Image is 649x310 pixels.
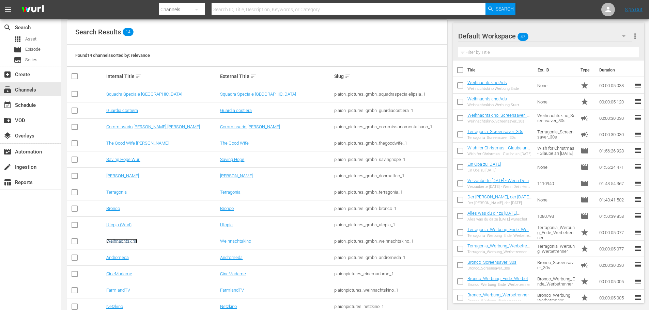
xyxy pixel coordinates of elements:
[25,46,41,53] span: Episode
[467,276,531,286] a: Bronco_Werbung_Ende_Werbetrenner
[106,239,137,244] a: Weihnachtskino
[597,159,634,175] td: 01:55:24.471
[597,241,634,257] td: 00:00:05.077
[250,73,257,79] span: sort
[467,96,507,101] a: Weihnachtskino Ads
[220,288,244,293] a: FarmlandTV
[595,61,636,80] th: Duration
[25,36,36,43] span: Asset
[581,261,589,269] span: Ad
[467,178,531,188] a: Verzauberte [DATE] - Wenn Dein Herz tanzt
[485,3,515,15] button: Search
[535,208,578,224] td: 1080793
[631,32,639,40] span: more_vert
[597,143,634,159] td: 01:56:26.928
[535,257,578,273] td: Bronco_Screensaver_30s
[3,70,12,79] span: Create
[3,116,12,125] span: VOD
[597,208,634,224] td: 01:50:39.858
[581,212,589,220] span: Episode
[4,5,12,14] span: menu
[581,147,589,155] span: Episode
[75,53,150,58] span: Found 14 channels sorted by: relevance
[3,148,12,156] span: Automation
[597,77,634,94] td: 00:00:05.038
[625,7,643,12] a: Sign Out
[220,222,233,227] a: Utopja
[3,86,12,94] span: Channels
[581,81,589,89] span: Promo
[535,110,578,126] td: Weihnachtskino_Screensaver_30s
[634,195,642,203] span: reorder
[106,92,182,97] a: Squadra Speciale [GEOGRAPHIC_DATA]
[467,61,534,80] th: Title
[581,294,589,302] span: Promo
[3,101,12,109] span: Schedule
[634,146,642,154] span: reorder
[467,194,531,205] a: Der [PERSON_NAME], der [DATE] rettete
[535,77,578,94] td: None
[581,245,589,253] span: Promo
[220,255,243,260] a: Andromeda
[334,206,446,211] div: plaion_pictures_gmbh_bronco_1
[576,61,595,80] th: Type
[534,61,577,80] th: Ext. ID
[334,271,446,276] div: plaionpictures_cinemadame_1
[535,159,578,175] td: None
[106,288,130,293] a: FarmlandTV
[334,190,446,195] div: plaion_pictures_gmbh_terragonia_1
[535,94,578,110] td: None
[467,162,501,167] a: Ein Opa zu [DATE]
[634,228,642,236] span: reorder
[220,92,296,97] a: Squadra Speciale [GEOGRAPHIC_DATA]
[334,239,446,244] div: plaion_pictures_gmbh_weihnachtskino_1
[106,222,132,227] a: Utopja (Wurl)
[3,132,12,140] span: Overlays
[634,163,642,171] span: reorder
[535,175,578,192] td: 1110940
[75,28,121,36] span: Search Results
[634,97,642,105] span: reorder
[467,260,516,265] a: Bronco_Screensaver_30s
[334,108,446,113] div: plaion_pictures_gmbh_guardiacostiera_1
[334,141,446,146] div: plaion_pictures_gmbh_thegoodwife_1
[535,192,578,208] td: None
[106,173,139,178] a: [PERSON_NAME]
[334,157,446,162] div: plaion_pictures_gmbh_savinghope_1
[220,206,234,211] a: Bronco
[3,23,12,32] span: Search
[581,179,589,187] span: Episode
[334,173,446,178] div: plaion_pictures_gmbh_donmatteo_1
[467,292,529,297] a: Bronco_Werbung_Werbetrenner
[581,163,589,171] span: Episode
[467,168,501,173] div: Ein Opa zu [DATE]
[334,288,446,293] div: plaionpictures_weihnachtskino_1
[597,224,634,241] td: 00:00:05.077
[634,293,642,301] span: reorder
[220,173,253,178] a: [PERSON_NAME]
[467,250,532,254] div: Terragonia_Werbung_Werbetrenner
[334,124,446,129] div: plaion_pictures_gmbh_commissariomontalbano_1
[467,282,532,287] div: Bronco_Werbung_Ende_Werbetrenner
[597,175,634,192] td: 01:43:54.367
[581,130,589,138] span: Ad
[467,135,523,140] div: Terragonia_Screensaver_30s
[467,217,532,222] div: Alles was du dir zu [DATE] wünschst
[467,184,532,189] div: Verzauberte [DATE] - Wenn Dein Herz tanzt
[220,72,332,80] div: External Title
[467,129,523,134] a: Terragonia_Screensaver_30s
[467,227,531,237] a: Terragonia_Werbung_Ende_Werbetrenner
[467,243,530,254] a: Terragonia_Werbung_Werbetrenner
[467,113,531,123] a: Weihnachtskino_Screensaver_30s
[3,178,12,186] span: Reports
[220,190,241,195] a: Terragonia
[334,222,446,227] div: plaion_pictures_gmbh_utopja_1
[220,239,251,244] a: Weihnachtskino
[535,273,578,290] td: Bronco_Werbung_Ende_Werbetrenner
[334,72,446,80] div: Slug
[634,114,642,122] span: reorder
[581,277,589,285] span: Promo
[634,179,642,187] span: reorder
[106,190,127,195] a: Terragonia
[14,46,22,54] span: Episode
